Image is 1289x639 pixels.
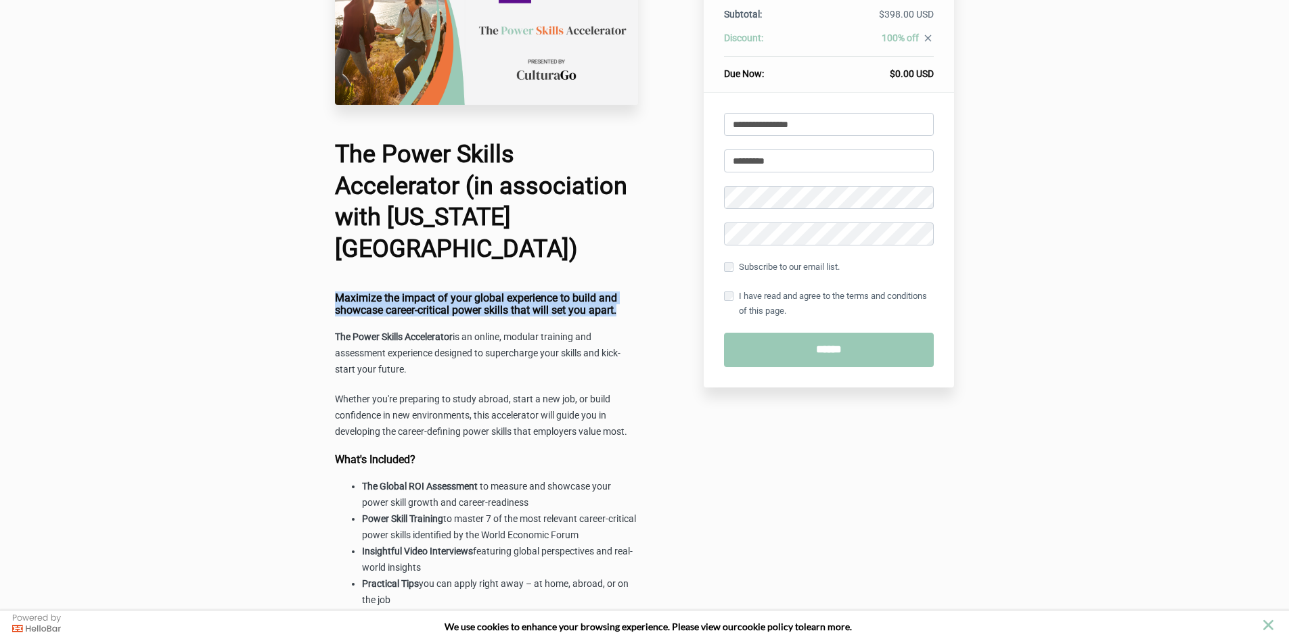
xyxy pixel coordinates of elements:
[335,331,453,342] strong: The Power Skills Accelerator
[362,481,478,492] strong: The Global ROI Assessment
[724,289,934,318] label: I have read and agree to the terms and conditions of this page.
[724,31,812,57] th: Discount:
[335,292,638,316] h4: Maximize the impact of your global experience to build and showcase career-critical power skills ...
[724,260,840,275] label: Subscribe to our email list.
[362,576,638,609] li: you can apply right away – at home, abroad, or on the job
[362,511,638,544] li: to master 7 of the most relevant career-critical power skills identified by the World Economic Forum
[335,139,638,265] h1: The Power Skills Accelerator (in association with [US_STATE][GEOGRAPHIC_DATA])
[362,546,473,557] strong: Insightful Video Interviews
[738,621,793,632] a: cookie policy
[890,68,934,79] span: $0.00 USD
[362,544,638,576] li: featuring global perspectives and real-world insights
[362,578,419,589] strong: Practical Tips
[795,621,804,632] strong: to
[724,9,762,20] span: Subtotal:
[919,32,934,47] a: close
[1260,617,1277,634] button: close
[335,329,638,378] p: is an online, modular training and assessment experience designed to supercharge your skills and ...
[362,479,638,511] li: to measure and showcase your power skill growth and career-readiness
[804,621,852,632] span: learn more.
[445,621,738,632] span: We use cookies to enhance your browsing experience. Please view our
[724,57,812,81] th: Due Now:
[362,513,443,524] strong: Power Skill Training
[724,291,733,301] input: I have read and agree to the terms and conditions of this page.
[335,392,638,440] p: Whether you're preparing to study abroad, start a new job, or build confidence in new environment...
[882,32,919,43] span: 100% off
[813,7,934,31] td: $398.00 USD
[335,454,638,466] h4: What's Included?
[724,262,733,272] input: Subscribe to our email list.
[922,32,934,44] i: close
